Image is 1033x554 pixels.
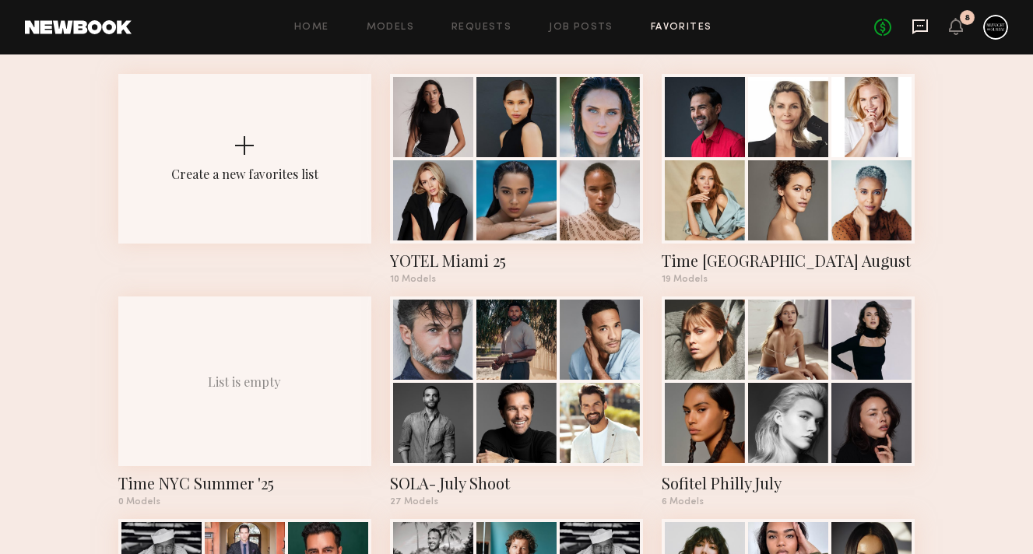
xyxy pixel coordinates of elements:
div: Sofitel Philly July [662,472,915,494]
button: Create a new favorites list [118,74,371,296]
div: 0 Models [118,497,371,507]
a: Favorites [651,23,712,33]
div: Create a new favorites list [171,166,318,182]
div: 6 Models [662,497,915,507]
a: Time [GEOGRAPHIC_DATA] August19 Models [662,74,915,284]
div: 27 Models [390,497,643,507]
div: 8 [964,14,970,23]
div: 10 Models [390,275,643,284]
div: SOLA- July Shoot [390,472,643,494]
div: Time NYC August [662,250,915,272]
a: Sofitel Philly July6 Models [662,296,915,507]
a: Models [367,23,414,33]
div: List is empty [208,373,281,390]
div: 19 Models [662,275,915,284]
div: YOTEL Miami 25 [390,250,643,272]
a: Job Posts [549,23,613,33]
a: Requests [451,23,511,33]
a: YOTEL Miami 2510 Models [390,74,643,284]
div: Time NYC Summer '25 [118,472,371,494]
a: SOLA- July Shoot27 Models [390,296,643,507]
a: List is emptyTime NYC Summer '250 Models [118,296,371,507]
a: Home [294,23,329,33]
